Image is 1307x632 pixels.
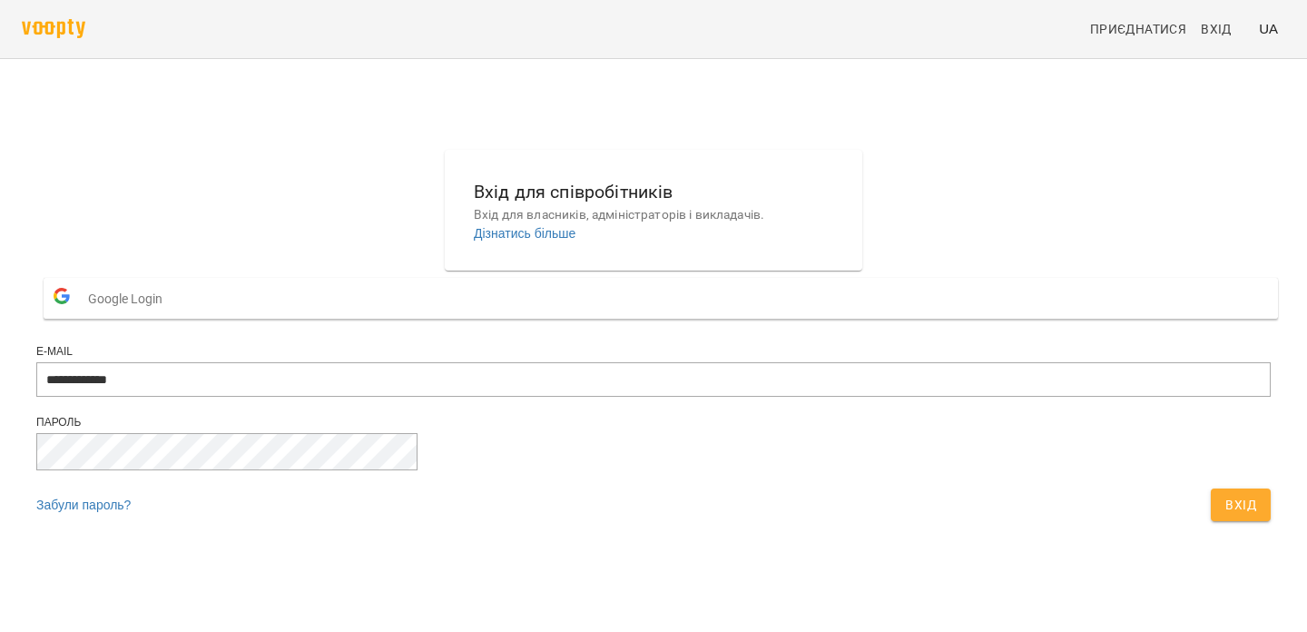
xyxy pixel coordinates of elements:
[44,278,1278,319] button: Google Login
[36,498,131,512] a: Забули пароль?
[459,163,848,257] button: Вхід для співробітниківВхід для власників, адміністраторів і викладачів.Дізнатись більше
[22,19,85,38] img: voopty.png
[36,415,1271,430] div: Пароль
[474,206,833,224] p: Вхід для власників, адміністраторів і викладачів.
[88,281,172,317] span: Google Login
[1211,489,1271,521] button: Вхід
[1090,18,1186,40] span: Приєднатися
[1252,12,1285,45] button: UA
[1194,13,1252,45] a: Вхід
[1225,494,1256,516] span: Вхід
[474,226,575,241] a: Дізнатись більше
[1201,18,1232,40] span: Вхід
[36,344,1271,360] div: E-mail
[1083,13,1194,45] a: Приєднатися
[474,178,833,206] h6: Вхід для співробітників
[1259,19,1278,38] span: UA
